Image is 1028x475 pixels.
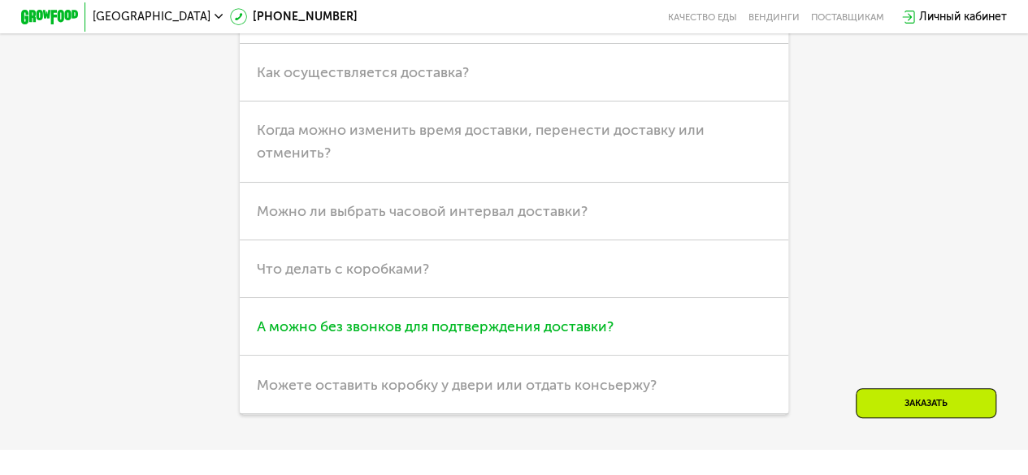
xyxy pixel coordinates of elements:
[668,11,737,23] a: Качество еды
[257,376,657,394] span: Можете оставить коробку у двери или отдать консьержу?
[257,202,588,220] span: Можно ли выбрать часовой интервал доставки?
[811,11,884,23] div: поставщикам
[93,11,210,23] span: [GEOGRAPHIC_DATA]
[257,121,705,162] span: Когда можно изменить время доставки, перенести доставку или отменить?
[257,317,614,335] span: А можно без звонков для подтверждения доставки?
[748,11,800,23] a: Вендинги
[257,63,469,81] span: Как осуществляется доставка?
[257,260,429,278] span: Что делать с коробками?
[230,8,358,25] a: [PHONE_NUMBER]
[856,388,996,418] div: Заказать
[919,8,1007,25] div: Личный кабинет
